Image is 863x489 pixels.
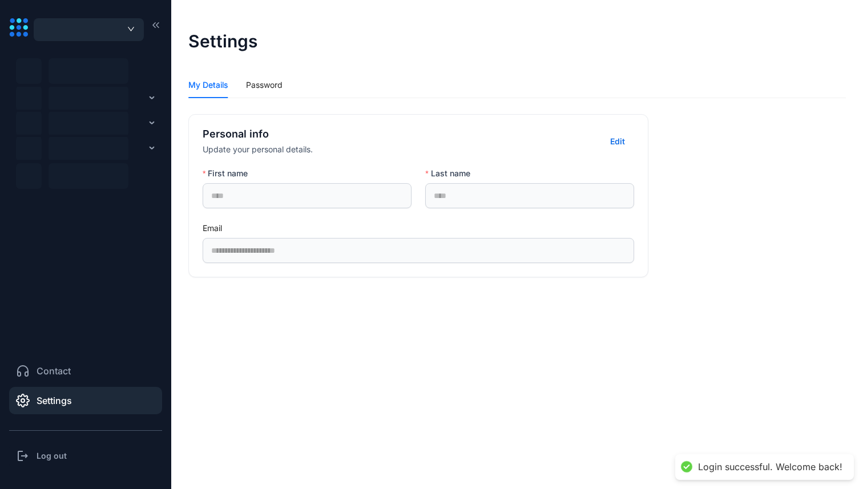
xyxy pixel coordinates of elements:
[37,364,71,378] span: Contact
[37,394,72,407] span: Settings
[203,238,634,263] input: Email
[203,183,412,208] input: First name
[425,168,478,179] label: Last name
[188,79,228,91] div: My Details
[601,132,634,151] button: Edit
[203,222,230,235] label: Email
[37,450,67,462] h3: Log out
[610,136,625,147] span: Edit
[698,461,842,473] div: Login successful. Welcome back!
[203,168,256,179] label: First name
[188,17,846,65] header: Settings
[246,79,283,91] div: Password
[127,26,135,32] span: down
[425,183,634,208] input: Last name
[203,126,313,142] h3: Personal info
[203,144,313,154] span: Update your personal details.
